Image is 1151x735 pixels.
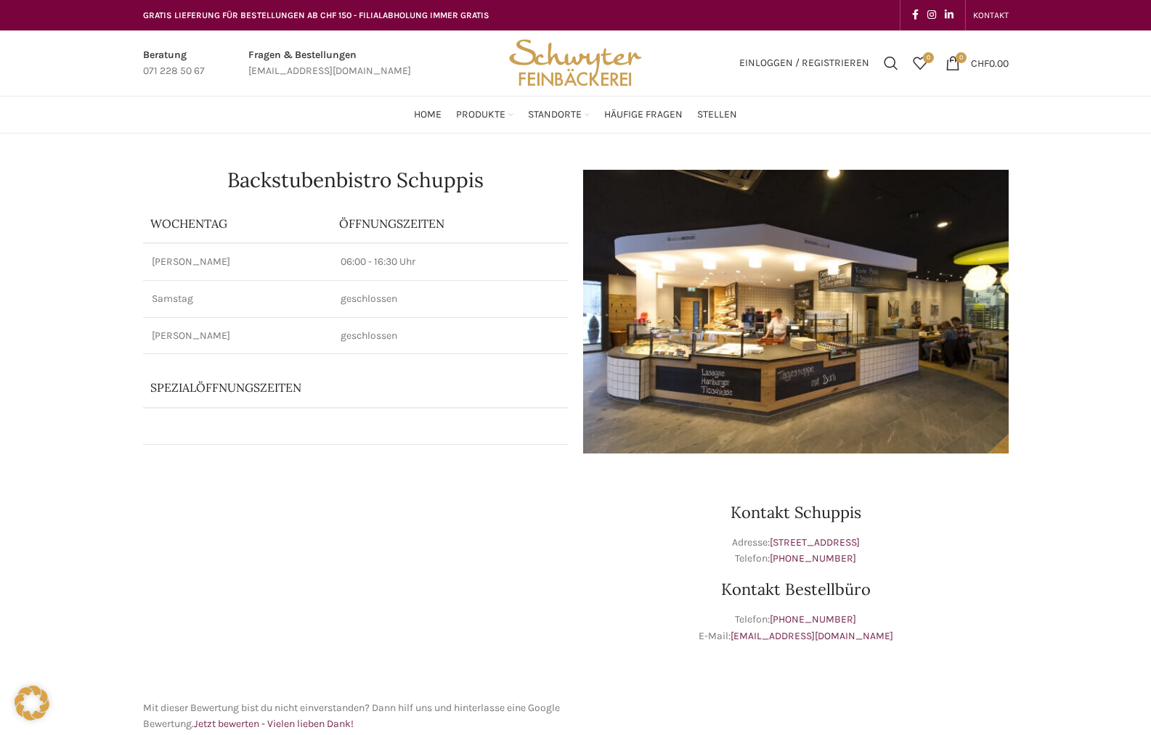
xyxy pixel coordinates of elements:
[583,612,1009,644] p: Telefon: E-Mail:
[152,255,323,269] p: [PERSON_NAME]
[414,100,442,129] a: Home
[966,1,1016,30] div: Secondary navigation
[414,108,442,122] span: Home
[906,49,935,78] a: 0
[150,379,491,395] p: Spezialöffnungszeiten
[143,700,569,733] p: Mit dieser Bewertung bist du nicht einverstanden? Dann hilf uns und hinterlasse eine Google Bewer...
[770,536,860,549] a: [STREET_ADDRESS]
[877,49,906,78] a: Suchen
[339,215,561,231] p: ÖFFNUNGSZEITEN
[731,630,893,642] a: [EMAIL_ADDRESS][DOMAIN_NAME]
[770,552,856,564] a: [PHONE_NUMBER]
[938,49,1016,78] a: 0 CHF0.00
[973,1,1009,30] a: KONTAKT
[906,49,935,78] div: Meine Wunschliste
[143,468,569,686] iframe: schwyter schuppis
[504,56,646,68] a: Site logo
[456,108,505,122] span: Produkte
[341,329,560,343] p: geschlossen
[770,613,856,625] a: [PHONE_NUMBER]
[248,47,411,80] a: Infobox link
[604,108,683,122] span: Häufige Fragen
[923,52,934,63] span: 0
[583,581,1009,597] h3: Kontakt Bestellbüro
[528,100,590,129] a: Standorte
[456,100,513,129] a: Produkte
[604,100,683,129] a: Häufige Fragen
[971,57,1009,69] bdi: 0.00
[940,5,958,25] a: Linkedin social link
[697,100,737,129] a: Stellen
[697,108,737,122] span: Stellen
[143,47,205,80] a: Infobox link
[152,329,323,343] p: [PERSON_NAME]
[583,535,1009,567] p: Adresse: Telefon:
[583,504,1009,520] h3: Kontakt Schuppis
[143,170,569,190] h1: Backstubenbistro Schuppis
[732,49,877,78] a: Einloggen / Registrieren
[528,108,582,122] span: Standorte
[150,215,325,231] p: Wochentag
[956,52,967,63] span: 0
[971,57,989,69] span: CHF
[194,718,354,730] a: Jetzt bewerten - Vielen lieben Dank!
[341,255,560,269] p: 06:00 - 16:30 Uhr
[143,10,489,20] span: GRATIS LIEFERUNG FÜR BESTELLUNGEN AB CHF 150 - FILIALABHOLUNG IMMER GRATIS
[908,5,923,25] a: Facebook social link
[923,5,940,25] a: Instagram social link
[136,100,1016,129] div: Main navigation
[739,58,869,68] span: Einloggen / Registrieren
[504,30,646,96] img: Bäckerei Schwyter
[341,292,560,306] p: geschlossen
[152,292,323,306] p: Samstag
[973,10,1009,20] span: KONTAKT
